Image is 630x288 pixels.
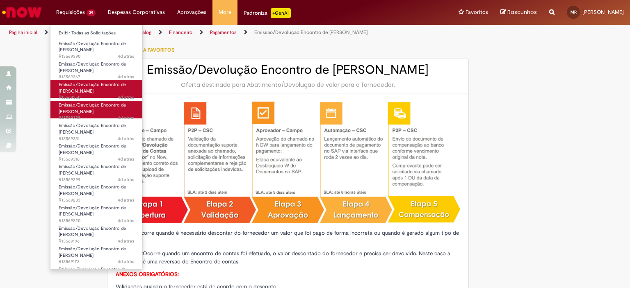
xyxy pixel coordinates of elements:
span: Emissão/Devolução Encontro de [PERSON_NAME] [59,122,126,135]
span: 4d atrás [118,53,134,59]
span: Emissão/Devolução Encontro de [PERSON_NAME] [59,163,126,176]
span: R13569173 [59,259,134,265]
span: Emissão/Devolução Encontro de [PERSON_NAME] [59,246,126,259]
span: Emissão/Devolução Encontro de [PERSON_NAME] [59,102,126,115]
p: +GenAi [271,8,291,18]
span: Despesas Corporativas [108,8,165,16]
span: R13569331 [59,136,134,142]
span: R13569220 [59,218,134,224]
span: R13569350 [59,94,134,101]
span: Ocorre quando é necessário descontar do fornecedor um valor que foi pago de forma incorreta ou qu... [116,229,459,245]
ul: Trilhas de página [6,25,414,40]
span: 4d atrás [118,197,134,203]
time: 26/09/2025 09:23:41 [118,115,134,121]
time: 26/09/2025 09:19:06 [118,156,134,162]
time: 26/09/2025 09:14:44 [118,177,134,183]
div: Oferta destinada para Abatimento/Devolução de valor para o fornecedor. [116,81,460,89]
time: 26/09/2025 08:52:22 [118,238,134,244]
span: [PERSON_NAME] [582,9,624,16]
a: Exibir Todas as Solicitações [50,29,142,38]
a: Aberto R13569173 : Emissão/Devolução Encontro de Contas Fornecedor [50,245,142,262]
span: Aprovações [177,8,206,16]
span: 4d atrás [118,156,134,162]
span: Emissão/Devolução Encontro de [PERSON_NAME] [59,143,126,156]
span: 4d atrás [118,177,134,183]
span: Emissão/Devolução Encontro de [PERSON_NAME] [59,205,126,218]
time: 26/09/2025 08:44:08 [118,259,134,265]
time: 26/09/2025 09:21:33 [118,136,134,142]
span: 4d atrás [118,259,134,265]
span: R13569367 [59,74,134,80]
a: Aberto R13569233 : Emissão/Devolução Encontro de Contas Fornecedor [50,183,142,200]
a: Aberto R13569220 : Emissão/Devolução Encontro de Contas Fornecedor [50,204,142,221]
span: 39 [87,9,96,16]
span: Emissão/Devolução Encontro de [PERSON_NAME] [59,225,126,238]
a: Aberto R13569338 : Emissão/Devolução Encontro de Contas Fornecedor [50,101,142,118]
span: Emissão/Devolução Encontro de [PERSON_NAME] [59,41,126,53]
ul: Requisições [50,25,143,270]
span: R13569390 [59,53,134,60]
span: Emissão/Devolução Encontro de [PERSON_NAME] [59,266,126,279]
span: 4d atrás [118,136,134,142]
a: Financeiro [169,29,192,36]
div: Padroniza [244,8,291,18]
strong: ANEXOS OBRIGATÓRIOS: [116,271,179,278]
a: Aberto R13569299 : Emissão/Devolução Encontro de Contas Fornecedor [50,162,142,180]
time: 26/09/2025 08:59:17 [118,218,134,224]
a: Aberto R13569350 : Emissão/Devolução Encontro de Contas Fornecedor [50,80,142,98]
a: Rascunhos [500,9,537,16]
span: R13569338 [59,115,134,121]
time: 26/09/2025 09:34:32 [118,53,134,59]
span: Rascunhos [507,8,537,16]
span: MR [571,9,577,15]
span: 4d atrás [118,238,134,244]
time: 26/09/2025 09:01:35 [118,197,134,203]
span: R13569299 [59,177,134,183]
span: Requisições [56,8,85,16]
span: Emissão/Devolução Encontro de [PERSON_NAME] [59,184,126,197]
span: R13569233 [59,197,134,204]
a: Aberto R13569367 : Emissão/Devolução Encontro de Contas Fornecedor [50,60,142,77]
span: 4d atrás [118,94,134,100]
span: R13569318 [59,156,134,163]
span: Ocorre quando um encontro de contas foi efetuado, o valor descontado do fornecedor e precisa ser ... [116,250,450,265]
span: Favoritos [466,8,488,16]
span: 4d atrás [118,218,134,224]
span: 4d atrás [118,74,134,80]
a: Pagamentos [210,29,237,36]
span: More [219,8,231,16]
a: Aberto R13569318 : Emissão/Devolução Encontro de Contas Fornecedor [50,142,142,159]
time: 26/09/2025 09:29:20 [118,74,134,80]
span: Adicionar a Favoritos [115,47,174,53]
button: Adicionar a Favoritos [107,41,179,59]
span: R13569196 [59,238,134,245]
span: Emissão/Devolução Encontro de [PERSON_NAME] [59,61,126,74]
span: 4d atrás [118,115,134,121]
a: Aberto R13569196 : Emissão/Devolução Encontro de Contas Fornecedor [50,224,142,242]
span: Emissão/Devolução Encontro de [PERSON_NAME] [59,82,126,94]
h2: Emissão/Devolução Encontro de [PERSON_NAME] [116,63,460,77]
a: Aberto R13569331 : Emissão/Devolução Encontro de Contas Fornecedor [50,121,142,139]
a: Emissão/Devolução Encontro de [PERSON_NAME] [254,29,367,36]
img: ServiceNow [1,4,43,20]
a: Aberto R13569164 : Emissão/Devolução Encontro de Contas Fornecedor [50,265,142,283]
a: Aberto R13569390 : Emissão/Devolução Encontro de Contas Fornecedor [50,39,142,57]
a: Página inicial [9,29,37,36]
